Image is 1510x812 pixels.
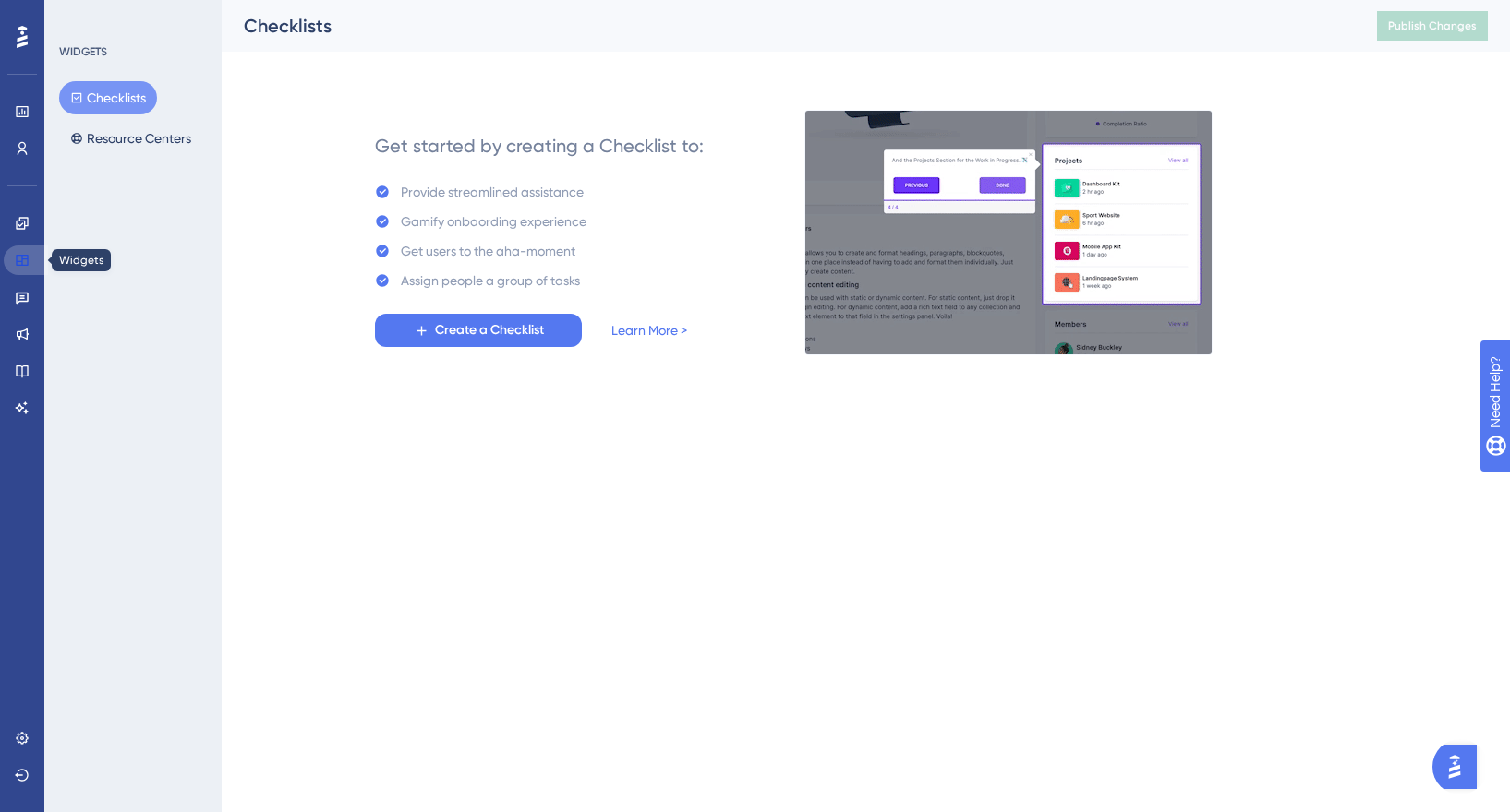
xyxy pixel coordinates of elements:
div: Checklists [244,13,1331,39]
button: Publish Changes [1377,11,1488,41]
div: WIDGETS [59,44,107,59]
a: Learn More > [611,319,687,341]
div: Get started by creating a Checklist to: [375,133,704,159]
span: Create a Checklist [435,319,544,341]
button: Checklists [59,81,157,114]
iframe: UserGuiding AI Assistant Launcher [1432,739,1488,794]
div: Gamify onbaording experience [401,210,586,233]
span: Need Help? [43,5,115,27]
div: Assign people a group of tasks [401,269,580,292]
img: e28e67207451d1beac2d0b01ddd05b56.gif [804,110,1213,355]
button: Resource Centers [59,122,202,155]
div: Get users to the aha-moment [401,240,575,262]
button: Create a Checklist [375,314,582,347]
div: Provide streamlined assistance [401,181,584,203]
span: Publish Changes [1388,18,1477,33]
